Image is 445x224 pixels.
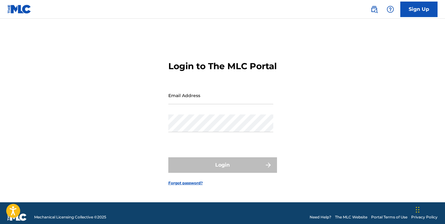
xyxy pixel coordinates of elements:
a: Public Search [368,3,380,16]
a: Privacy Policy [411,214,438,220]
a: Forgot password? [168,180,203,186]
a: Portal Terms of Use [371,214,407,220]
img: help [387,6,394,13]
img: search [370,6,378,13]
a: Need Help? [310,214,331,220]
img: logo [7,213,27,221]
div: Help [384,3,397,16]
div: Drag [416,200,420,219]
iframe: Chat Widget [414,194,445,224]
img: MLC Logo [7,5,31,14]
h3: Login to The MLC Portal [168,61,277,72]
a: The MLC Website [335,214,367,220]
a: Sign Up [400,2,438,17]
span: Mechanical Licensing Collective © 2025 [34,214,106,220]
